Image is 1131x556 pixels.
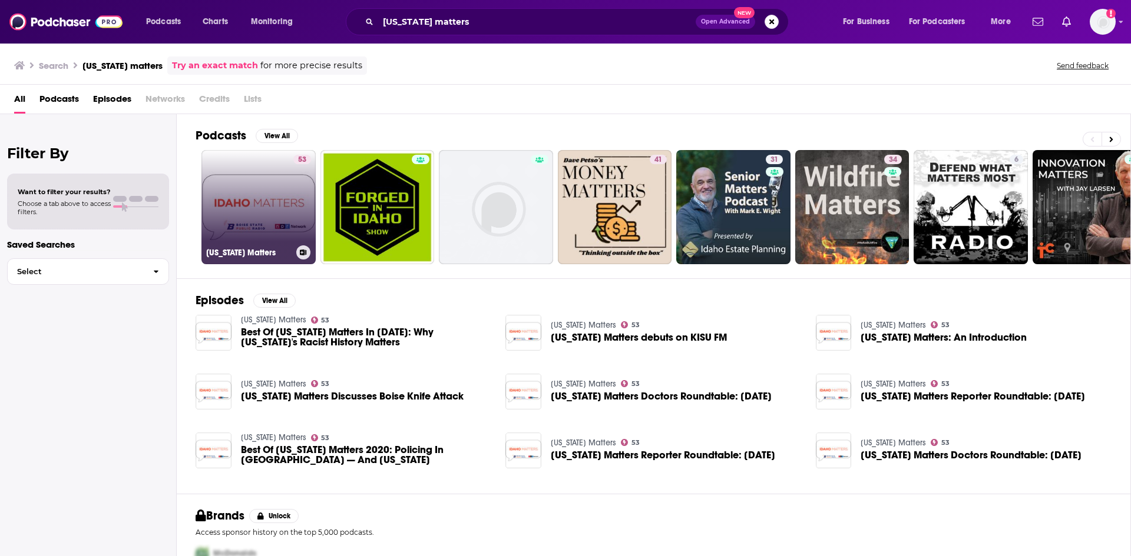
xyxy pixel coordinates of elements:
[241,327,492,347] span: Best Of [US_STATE] Matters In [DATE]: Why [US_STATE]'s Racist History Matters
[249,509,299,523] button: Unlock
[260,59,362,72] span: for more precise results
[909,14,965,30] span: For Podcasters
[201,150,316,264] a: 53[US_STATE] Matters
[241,315,306,325] a: Idaho Matters
[941,440,950,445] span: 53
[321,435,329,441] span: 53
[816,432,852,468] a: Idaho Matters Doctors Roundtable: April 6, 2022
[884,155,902,164] a: 34
[861,320,926,330] a: Idaho Matters
[241,379,306,389] a: Idaho Matters
[505,315,541,351] a: Idaho Matters debuts on KISU FM
[931,321,950,328] a: 53
[206,248,292,258] h3: [US_STATE] Matters
[93,89,131,114] a: Episodes
[138,12,196,31] button: open menu
[861,438,926,448] a: Idaho Matters
[203,14,228,30] span: Charts
[241,445,492,465] span: Best Of [US_STATE] Matters 2020: Policing In [GEOGRAPHIC_DATA] — And [US_STATE]
[39,89,79,114] a: Podcasts
[321,318,329,323] span: 53
[696,15,755,29] button: Open AdvancedNew
[18,199,111,216] span: Choose a tab above to access filters.
[321,381,329,387] span: 53
[861,391,1085,401] span: [US_STATE] Matters Reporter Roundtable: [DATE]
[551,332,727,342] a: Idaho Matters debuts on KISU FM
[795,150,910,264] a: 34
[18,188,111,196] span: Want to filter your results?
[172,59,258,72] a: Try an exact match
[378,12,696,31] input: Search podcasts, credits, & more...
[145,89,185,114] span: Networks
[861,450,1082,460] a: Idaho Matters Doctors Roundtable: April 6, 2022
[298,154,306,166] span: 53
[7,145,169,162] h2: Filter By
[311,317,330,324] a: 53
[7,239,169,250] p: Saved Searches
[766,155,783,164] a: 31
[199,89,230,114] span: Credits
[861,450,1082,460] span: [US_STATE] Matters Doctors Roundtable: [DATE]
[196,374,232,409] a: Idaho Matters Discusses Boise Knife Attack
[505,432,541,468] img: Idaho Matters Reporter Roundtable: July 30, 2021
[196,508,244,523] h2: Brands
[39,60,68,71] h3: Search
[251,14,293,30] span: Monitoring
[558,150,672,264] a: 41
[551,379,616,389] a: Idaho Matters
[7,258,169,285] button: Select
[1014,154,1018,166] span: 6
[14,89,25,114] a: All
[551,391,772,401] a: Idaho Matters Doctors Roundtable: May 1, 2024
[889,154,897,166] span: 34
[551,438,616,448] a: Idaho Matters
[621,380,640,387] a: 53
[1010,155,1023,164] a: 6
[241,445,492,465] a: Best Of Idaho Matters 2020: Policing In America — And Idaho
[293,155,311,164] a: 53
[861,379,926,389] a: Idaho Matters
[244,89,262,114] span: Lists
[241,391,464,401] a: Idaho Matters Discusses Boise Knife Attack
[676,150,791,264] a: 31
[816,315,852,351] img: Idaho Matters: An Introduction
[9,11,123,33] img: Podchaser - Follow, Share and Rate Podcasts
[1090,9,1116,35] img: User Profile
[311,380,330,387] a: 53
[196,432,232,468] img: Best Of Idaho Matters 2020: Policing In America — And Idaho
[196,293,296,308] a: EpisodesView All
[914,150,1028,264] a: 6
[861,391,1085,401] a: Idaho Matters Reporter Roundtable: June 9, 2023
[816,374,852,409] img: Idaho Matters Reporter Roundtable: June 9, 2023
[861,332,1027,342] a: Idaho Matters: An Introduction
[901,12,983,31] button: open menu
[82,60,163,71] h3: [US_STATE] matters
[701,19,750,25] span: Open Advanced
[551,391,772,401] span: [US_STATE] Matters Doctors Roundtable: [DATE]
[843,14,889,30] span: For Business
[196,128,298,143] a: PodcastsView All
[256,129,298,143] button: View All
[631,440,640,445] span: 53
[734,7,755,18] span: New
[551,450,775,460] a: Idaho Matters Reporter Roundtable: July 30, 2021
[505,374,541,409] img: Idaho Matters Doctors Roundtable: May 1, 2024
[1057,12,1076,32] a: Show notifications dropdown
[241,327,492,347] a: Best Of Idaho Matters In 2020: Why Idaho's Racist History Matters
[196,128,246,143] h2: Podcasts
[631,381,640,387] span: 53
[551,320,616,330] a: Idaho Matters
[861,332,1027,342] span: [US_STATE] Matters: An Introduction
[835,12,904,31] button: open menu
[195,12,235,31] a: Charts
[243,12,308,31] button: open menu
[146,14,181,30] span: Podcasts
[311,434,330,441] a: 53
